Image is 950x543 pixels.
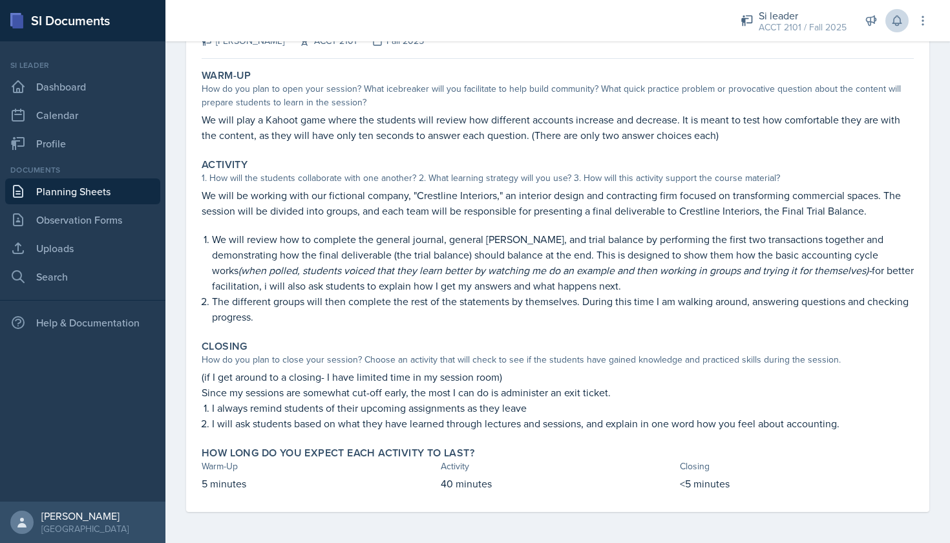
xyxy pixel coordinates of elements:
div: Documents [5,164,160,176]
p: We will play a Kahoot game where the students will review how different accounts increase and dec... [202,112,914,143]
div: 1. How will the students collaborate with one another? 2. What learning strategy will you use? 3.... [202,171,914,185]
p: 5 minutes [202,476,436,491]
div: Help & Documentation [5,310,160,335]
p: I always remind students of their upcoming assignments as they leave [212,400,914,416]
p: Since my sessions are somewhat cut-off early, the most I can do is administer an exit ticket. [202,385,914,400]
label: Warm-Up [202,69,251,82]
a: Uploads [5,235,160,261]
em: (when polled, students voiced that they learn better by watching me do an example and then workin... [238,263,872,277]
div: ACCT 2101 / Fall 2025 [759,21,847,34]
div: Activity [441,460,675,473]
a: Dashboard [5,74,160,100]
p: I will ask students based on what they have learned through lectures and sessions, and explain in... [212,416,914,431]
p: We will review how to complete the general journal, general [PERSON_NAME], and trial balance by p... [212,231,914,293]
label: How long do you expect each activity to last? [202,447,474,460]
div: Warm-Up [202,460,436,473]
div: [PERSON_NAME] [41,509,129,522]
a: Planning Sheets [5,178,160,204]
div: How do you plan to close your session? Choose an activity that will check to see if the students ... [202,353,914,367]
div: Si leader [5,59,160,71]
p: The different groups will then complete the rest of the statements by themselves. During this tim... [212,293,914,325]
a: Search [5,264,160,290]
div: Si leader [759,8,847,23]
div: [GEOGRAPHIC_DATA] [41,522,129,535]
a: Profile [5,131,160,156]
a: Observation Forms [5,207,160,233]
label: Closing [202,340,248,353]
a: Calendar [5,102,160,128]
p: We will be working with our fictional company, "Crestline Interiors," an interior design and cont... [202,187,914,218]
div: Closing [680,460,914,473]
p: (if I get around to a closing- I have limited time in my session room) [202,369,914,385]
div: How do you plan to open your session? What icebreaker will you facilitate to help build community... [202,82,914,109]
p: 40 minutes [441,476,675,491]
p: <5 minutes [680,476,914,491]
label: Activity [202,158,248,171]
